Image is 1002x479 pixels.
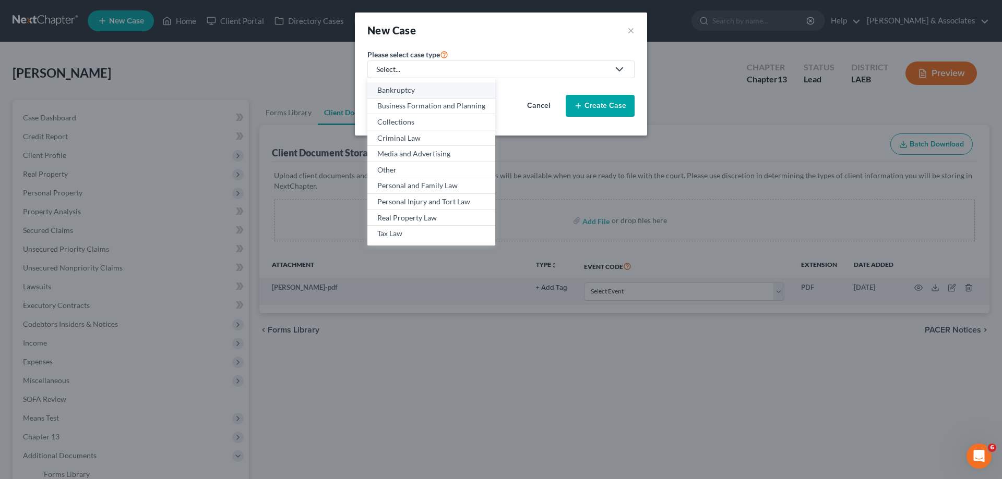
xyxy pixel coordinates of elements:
div: Media and Advertising [377,149,485,159]
div: Criminal Law [377,133,485,143]
span: 6 [988,444,996,452]
a: Criminal Law [367,130,495,146]
a: Real Property Law [367,210,495,226]
a: Personal and Family Law [367,178,495,194]
button: × [627,23,635,38]
button: Create Case [566,95,635,117]
div: Collections [377,117,485,127]
div: Tax Law [377,228,485,239]
a: Bankruptcy [367,82,495,99]
div: Other [377,165,485,175]
a: Other [367,162,495,178]
a: Personal Injury and Tort Law [367,194,495,210]
div: Personal Injury and Tort Law [377,196,485,207]
div: Business Formation and Planning [377,101,485,111]
span: Please select case type [367,50,440,59]
a: Business Formation and Planning [367,99,495,115]
strong: New Case [367,24,416,36]
a: Media and Advertising [367,146,495,162]
iframe: Intercom live chat [967,444,992,469]
button: Cancel [516,95,562,116]
div: Select... [376,64,609,75]
a: Tax Law [367,226,495,241]
div: Bankruptcy [377,85,485,95]
div: Personal and Family Law [377,180,485,191]
div: Real Property Law [377,213,485,223]
a: Collections [367,114,495,130]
